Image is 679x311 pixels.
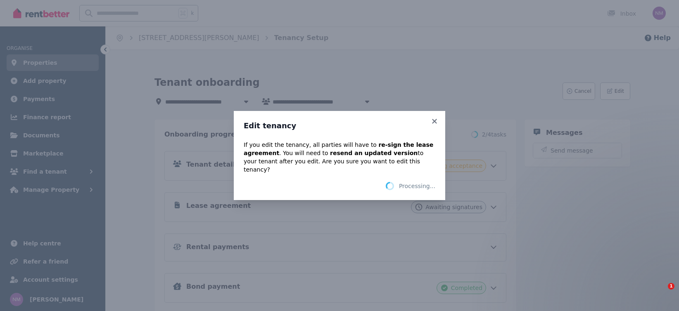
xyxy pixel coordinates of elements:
span: 1 [668,283,674,290]
b: resend an updated version [330,150,418,156]
span: Processing... [399,182,435,190]
h3: Edit tenancy [244,121,435,131]
iframe: Intercom live chat [651,283,671,303]
p: If you edit the tenancy, all parties will have to . You will need to to your tenant after you edi... [244,141,435,174]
